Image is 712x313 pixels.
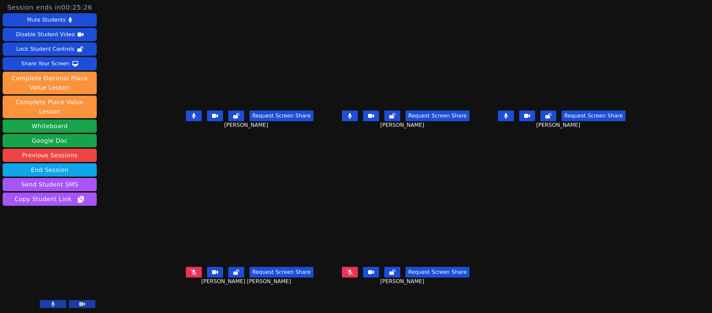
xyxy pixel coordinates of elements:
span: [PERSON_NAME] [380,277,426,285]
div: Disable Student Video [16,29,75,40]
button: Complete Decimal Place Value Lesson [3,72,97,94]
button: Mute Students [3,13,97,27]
button: End Session [3,163,97,177]
button: Request Screen Share [249,111,313,121]
a: Previous Sessions [3,149,97,162]
button: Share Your Screen [3,57,97,70]
button: Copy Student Link [3,193,97,206]
button: Whiteboard [3,119,97,133]
div: Share Your Screen [21,58,70,69]
button: Send Student SMS [3,178,97,191]
span: Copy Student Link [15,195,85,204]
button: Request Screen Share [406,111,469,121]
a: Google Doc [3,134,97,147]
span: [PERSON_NAME] [224,121,270,129]
span: [PERSON_NAME] [PERSON_NAME] [201,277,293,285]
button: Complete Place Value Lesson [3,96,97,118]
span: Session ends in [7,3,92,12]
button: Request Screen Share [562,111,625,121]
div: Mute Students [27,15,66,25]
button: Lock Student Controls [3,42,97,56]
button: Request Screen Share [406,267,469,277]
time: 00:25:26 [61,3,92,11]
span: [PERSON_NAME] [380,121,426,129]
span: [PERSON_NAME] [536,121,582,129]
button: Disable Student Video [3,28,97,41]
div: Lock Student Controls [16,44,75,54]
button: Request Screen Share [249,267,313,277]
